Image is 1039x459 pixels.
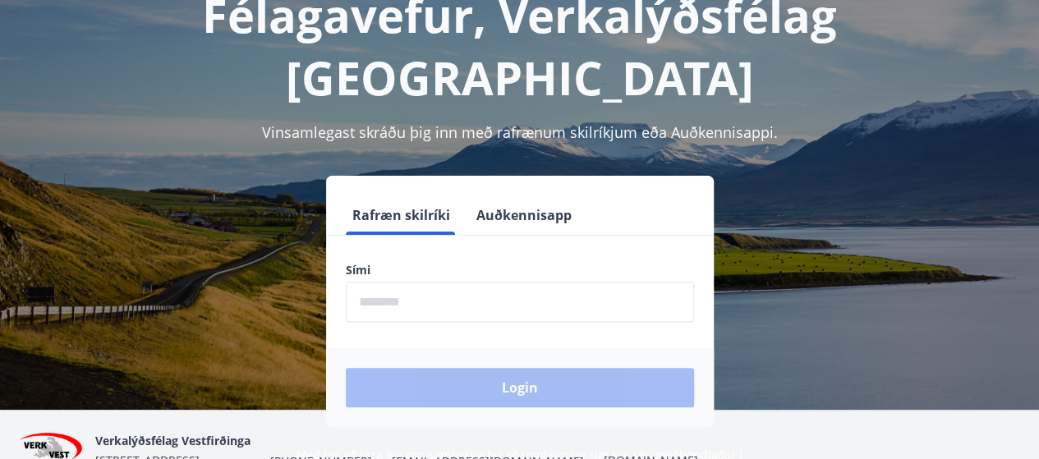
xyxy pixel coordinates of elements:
[262,122,778,142] span: Vinsamlegast skráðu þig inn með rafrænum skilríkjum eða Auðkennisappi.
[346,195,457,235] button: Rafræn skilríki
[470,195,578,235] button: Auðkennisapp
[346,262,694,278] label: Sími
[95,433,251,448] span: Verkalýðsfélag Vestfirðinga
